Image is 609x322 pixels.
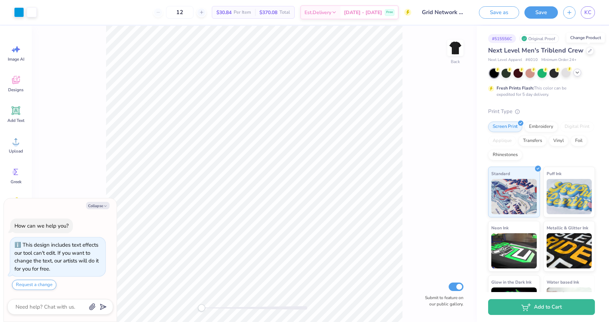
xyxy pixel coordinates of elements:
img: Puff Ink [547,179,592,214]
span: Per Item [234,9,251,16]
button: Add to Cart [488,299,595,315]
div: Back [451,58,460,65]
label: Submit to feature on our public gallery. [421,295,463,307]
div: Applique [488,136,516,146]
span: Metallic & Glitter Ink [547,224,588,231]
span: Add Text [7,118,24,123]
div: This color can be expedited for 5 day delivery. [497,85,583,98]
span: Next Level Apparel [488,57,522,63]
span: $30.84 [216,9,232,16]
img: Back [448,41,462,55]
img: Metallic & Glitter Ink [547,233,592,268]
img: Standard [491,179,537,214]
span: Upload [9,148,23,154]
span: # 6010 [525,57,538,63]
div: Foil [571,136,587,146]
div: How can we help you? [14,222,69,229]
div: This design includes text effects our tool can't edit. If you want to change the text, our artist... [14,241,99,272]
span: $370.08 [259,9,277,16]
div: Digital Print [560,122,594,132]
span: Standard [491,170,510,177]
span: Greek [11,179,21,185]
span: KC [584,8,591,17]
span: Minimum Order: 24 + [541,57,577,63]
button: Collapse [86,202,110,209]
div: # 515556C [488,34,516,43]
div: Accessibility label [198,304,205,311]
div: Embroidery [524,122,558,132]
span: Next Level Men's Triblend Crew [488,46,583,55]
button: Save [524,6,558,19]
div: Print Type [488,107,595,116]
div: Vinyl [549,136,568,146]
span: Glow in the Dark Ink [491,278,531,286]
span: Neon Ink [491,224,509,231]
span: Est. Delivery [304,9,331,16]
button: Save as [479,6,519,19]
input: Untitled Design [417,5,468,19]
a: KC [581,6,595,19]
div: Change Product [566,33,605,43]
span: Water based Ink [547,278,579,286]
span: Total [279,9,290,16]
strong: Fresh Prints Flash: [497,85,534,91]
img: Neon Ink [491,233,537,268]
span: Designs [8,87,24,93]
span: Puff Ink [547,170,561,177]
span: [DATE] - [DATE] [344,9,382,16]
input: – – [166,6,193,19]
div: Original Proof [519,34,559,43]
div: Rhinestones [488,150,522,160]
div: Screen Print [488,122,522,132]
button: Request a change [12,280,56,290]
div: Transfers [518,136,547,146]
span: Free [386,10,393,15]
span: Image AI [8,56,24,62]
